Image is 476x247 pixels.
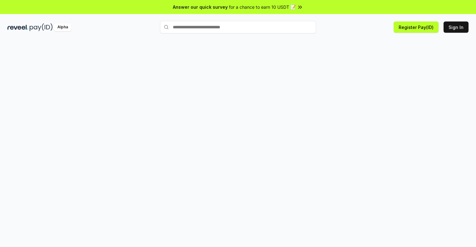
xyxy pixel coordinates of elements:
[394,21,439,33] button: Register Pay(ID)
[229,4,296,10] span: for a chance to earn 10 USDT 📝
[7,23,28,31] img: reveel_dark
[54,23,71,31] div: Alpha
[173,4,228,10] span: Answer our quick survey
[444,21,469,33] button: Sign In
[30,23,53,31] img: pay_id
